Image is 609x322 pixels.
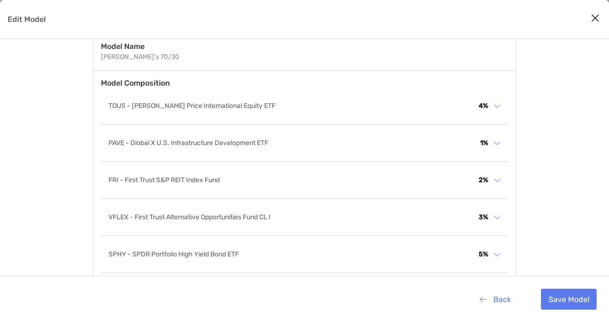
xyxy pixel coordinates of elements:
[479,176,488,184] b: 2 %
[494,177,501,184] img: icon arrow
[101,78,508,88] h3: Model Composition
[101,199,508,235] div: icon arrowVFLEX - First Trust Alternative Opportunities Fund CL I3%
[479,250,488,258] b: 5 %
[479,102,488,110] b: 4 %
[108,137,268,149] p: PAVE - Global X U.S. Infrastructure Development ETF
[541,289,597,310] button: Save Model
[108,174,220,186] p: FRI - First Trust S&P REIT Index Fund
[101,88,508,124] div: icon arrowTOUS - [PERSON_NAME] Price International Equity ETF4%
[494,251,501,258] img: icon arrow
[588,11,602,26] button: Close modal
[108,211,271,223] p: VFLEX - First Trust Alternative Opportunities Fund CL I
[494,103,501,109] img: icon arrow
[108,100,275,112] p: TOUS - [PERSON_NAME] Price International Equity ETF
[494,140,501,146] img: icon arrow
[480,139,488,147] b: 1 %
[494,214,501,221] img: icon arrow
[101,125,508,161] div: icon arrowPAVE - Global X U.S. Infrastructure Development ETF1%
[472,289,518,310] button: Back
[101,51,508,63] p: [PERSON_NAME]'s 70/30
[101,162,508,198] div: icon arrowFRI - First Trust S&P REIT Index Fund2%
[101,273,508,310] div: icon arrowBOND - PIMCO Active Bond ETF9%
[8,13,46,25] p: Edit Model
[479,213,488,221] b: 3 %
[101,236,508,273] div: icon arrowSPHY - SPDR Portfolio High Yield Bond ETF5%
[108,248,239,260] p: SPHY - SPDR Portfolio High Yield Bond ETF
[101,42,508,51] h3: Model Name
